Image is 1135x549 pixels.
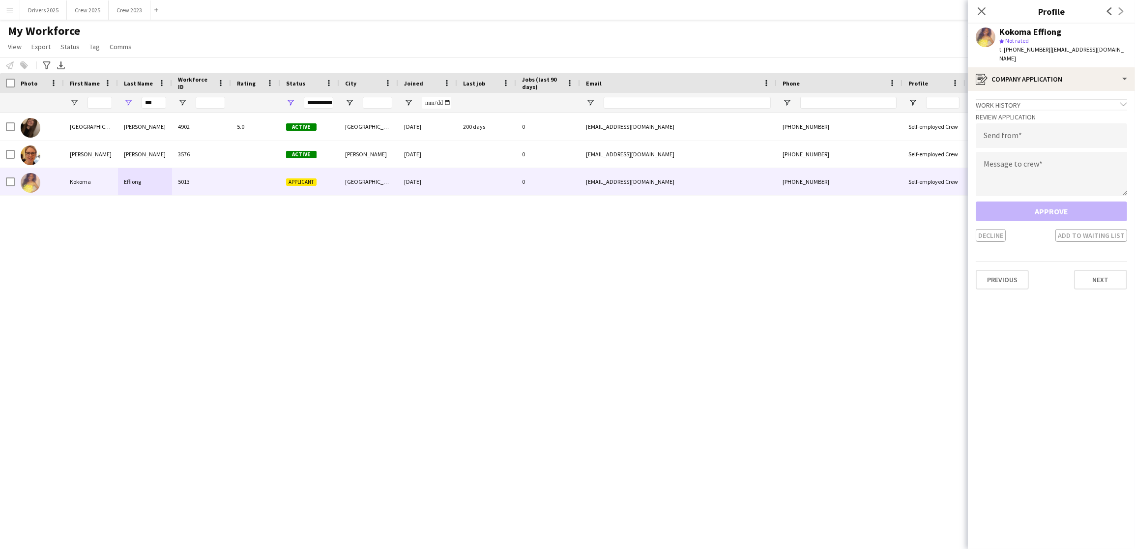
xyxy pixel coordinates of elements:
[908,98,917,107] button: Open Filter Menu
[902,141,965,168] div: Self-employed Crew
[237,80,256,87] span: Rating
[106,40,136,53] a: Comms
[70,80,100,87] span: First Name
[172,141,231,168] div: 3576
[422,97,451,109] input: Joined Filter Input
[89,42,100,51] span: Tag
[57,40,84,53] a: Status
[110,42,132,51] span: Comms
[4,40,26,53] a: View
[580,141,777,168] div: [EMAIL_ADDRESS][DOMAIN_NAME]
[783,80,800,87] span: Phone
[172,113,231,140] div: 4902
[463,80,485,87] span: Last job
[965,141,1007,168] div: 51
[586,98,595,107] button: Open Filter Menu
[172,168,231,195] div: 5013
[60,42,80,51] span: Status
[286,80,305,87] span: Status
[398,113,457,140] div: [DATE]
[586,80,602,87] span: Email
[64,168,118,195] div: Kokoma
[118,141,172,168] div: [PERSON_NAME]
[457,113,516,140] div: 200 days
[908,80,928,87] span: Profile
[339,141,398,168] div: [PERSON_NAME]
[345,80,356,87] span: City
[124,80,153,87] span: Last Name
[976,270,1029,289] button: Previous
[516,113,580,140] div: 0
[1005,37,1029,44] span: Not rated
[345,98,354,107] button: Open Filter Menu
[28,40,55,53] a: Export
[398,168,457,195] div: [DATE]
[286,123,317,131] span: Active
[516,168,580,195] div: 0
[286,98,295,107] button: Open Filter Menu
[339,168,398,195] div: [GEOGRAPHIC_DATA]
[67,0,109,20] button: Crew 2025
[21,145,40,165] img: Helen Jefferies
[286,151,317,158] span: Active
[800,97,897,109] input: Phone Filter Input
[777,168,902,195] div: [PHONE_NUMBER]
[999,46,1050,53] span: t. [PHONE_NUMBER]
[70,98,79,107] button: Open Filter Menu
[109,0,150,20] button: Crew 2023
[968,67,1135,91] div: Company application
[580,168,777,195] div: [EMAIL_ADDRESS][DOMAIN_NAME]
[64,113,118,140] div: [GEOGRAPHIC_DATA]
[902,168,965,195] div: Self-employed Crew
[20,0,67,20] button: Drivers 2025
[286,178,317,186] span: Applicant
[124,98,133,107] button: Open Filter Menu
[31,42,51,51] span: Export
[999,46,1124,62] span: | [EMAIL_ADDRESS][DOMAIN_NAME]
[8,42,22,51] span: View
[968,5,1135,18] h3: Profile
[86,40,104,53] a: Tag
[965,168,1007,195] div: 34
[142,97,166,109] input: Last Name Filter Input
[178,98,187,107] button: Open Filter Menu
[87,97,112,109] input: First Name Filter Input
[516,141,580,168] div: 0
[522,76,562,90] span: Jobs (last 90 days)
[404,80,423,87] span: Joined
[21,80,37,87] span: Photo
[999,28,1061,36] div: Kokoma Effiong
[604,97,771,109] input: Email Filter Input
[976,113,1127,121] h3: Review Application
[178,76,213,90] span: Workforce ID
[55,59,67,71] app-action-btn: Export XLSX
[777,141,902,168] div: [PHONE_NUMBER]
[404,98,413,107] button: Open Filter Menu
[580,113,777,140] div: [EMAIL_ADDRESS][DOMAIN_NAME]
[118,113,172,140] div: [PERSON_NAME]
[777,113,902,140] div: [PHONE_NUMBER]
[965,113,1007,140] div: 51
[21,173,40,193] img: Kokoma Effiong
[231,113,280,140] div: 5.0
[976,99,1127,110] div: Work history
[398,141,457,168] div: [DATE]
[41,59,53,71] app-action-btn: Advanced filters
[926,97,960,109] input: Profile Filter Input
[1074,270,1127,289] button: Next
[363,97,392,109] input: City Filter Input
[783,98,791,107] button: Open Filter Menu
[8,24,80,38] span: My Workforce
[64,141,118,168] div: [PERSON_NAME]
[21,118,40,138] img: Florencia Katzeff
[902,113,965,140] div: Self-employed Crew
[339,113,398,140] div: [GEOGRAPHIC_DATA]
[118,168,172,195] div: Effiong
[196,97,225,109] input: Workforce ID Filter Input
